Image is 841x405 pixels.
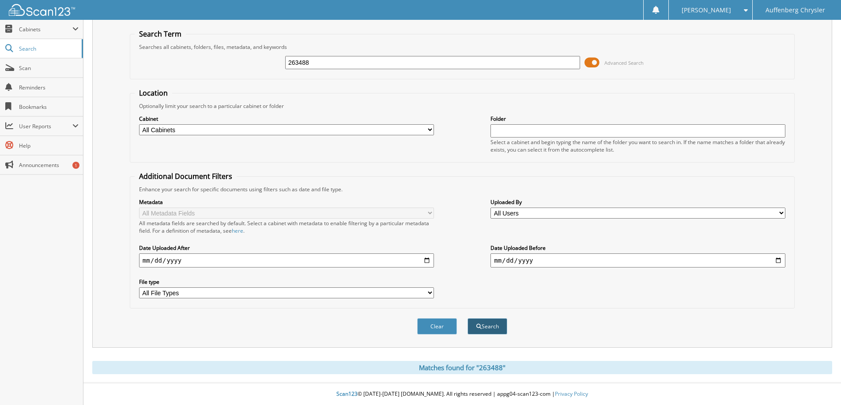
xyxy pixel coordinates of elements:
label: Uploaded By [490,198,785,206]
span: Advanced Search [604,59,644,66]
iframe: Chat Widget [797,363,841,405]
button: Clear [417,318,457,334]
div: Optionally limit your search to a particular cabinet or folder [135,102,790,110]
span: Bookmarks [19,103,79,111]
span: Scan123 [336,390,358,398]
span: User Reports [19,123,72,130]
span: Scan [19,64,79,72]
label: Date Uploaded After [139,244,434,252]
a: here [232,227,243,234]
div: Enhance your search for specific documents using filters such as date and file type. [135,186,790,193]
label: File type [139,278,434,286]
legend: Additional Document Filters [135,171,237,181]
input: start [139,253,434,268]
div: © [DATE]-[DATE] [DOMAIN_NAME]. All rights reserved | appg04-scan123-com | [83,383,841,405]
span: Reminders [19,84,79,91]
button: Search [468,318,507,334]
div: Matches found for "263488" [92,361,832,374]
span: Announcements [19,161,79,169]
div: All metadata fields are searched by default. Select a cabinet with metadata to enable filtering b... [139,219,434,234]
span: Auffenberg Chrysler [766,7,825,13]
label: Cabinet [139,115,434,123]
a: Privacy Policy [555,390,588,398]
input: end [490,253,785,268]
div: 1 [72,162,79,169]
label: Metadata [139,198,434,206]
span: Cabinets [19,26,72,33]
legend: Search Term [135,29,186,39]
label: Folder [490,115,785,123]
div: Select a cabinet and begin typing the name of the folder you want to search in. If the name match... [490,138,785,153]
img: scan123-logo-white.svg [9,4,75,16]
span: [PERSON_NAME] [682,7,731,13]
legend: Location [135,88,172,98]
span: Help [19,142,79,149]
label: Date Uploaded Before [490,244,785,252]
span: Search [19,45,77,52]
div: Searches all cabinets, folders, files, metadata, and keywords [135,43,790,51]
